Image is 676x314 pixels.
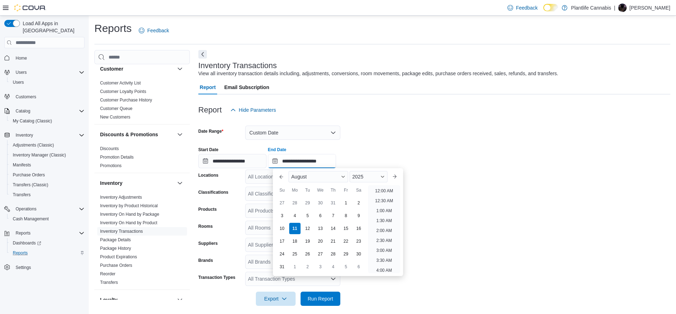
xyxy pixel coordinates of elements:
button: Inventory [176,179,184,187]
a: Transfers [10,191,33,199]
span: Feedback [516,4,538,11]
div: Fr [340,184,352,196]
span: Adjustments (Classic) [10,141,84,149]
a: Inventory On Hand by Product [100,220,157,225]
span: Purchase Orders [13,172,45,178]
p: | [614,4,615,12]
button: Customer [176,65,184,73]
span: Home [13,53,84,62]
div: day-17 [276,236,288,247]
div: day-9 [353,210,364,221]
a: Package History [100,246,131,251]
span: Hide Parameters [239,106,276,114]
label: Products [198,206,217,212]
button: Hide Parameters [227,103,279,117]
div: day-6 [353,261,364,272]
span: Dashboards [10,239,84,247]
label: Locations [198,172,219,178]
div: day-19 [302,236,313,247]
a: Product Expirations [100,254,137,259]
ul: Time [368,185,400,273]
span: Users [13,68,84,77]
div: Th [328,184,339,196]
span: Transfers [13,192,31,198]
a: Discounts [100,146,119,151]
button: Purchase Orders [7,170,87,180]
span: Reports [13,250,28,256]
button: Catalog [13,107,33,115]
span: Load All Apps in [GEOGRAPHIC_DATA] [20,20,84,34]
button: Transfers [7,190,87,200]
span: Customer Activity List [100,80,141,86]
a: Inventory Adjustments [100,195,142,200]
span: Transfers (Classic) [13,182,48,188]
label: Transaction Types [198,275,235,280]
div: day-24 [276,248,288,260]
li: 3:30 AM [373,256,395,265]
span: Reports [16,230,31,236]
span: My Catalog (Classic) [13,118,52,124]
span: Report [200,80,216,94]
div: day-23 [353,236,364,247]
a: Promotion Details [100,155,134,160]
button: Transfers (Classic) [7,180,87,190]
button: Discounts & Promotions [176,130,184,139]
span: Export [260,292,291,306]
label: End Date [268,147,286,153]
button: Loyalty [100,296,174,303]
div: day-25 [289,248,301,260]
div: Jenn Armitage [618,4,627,12]
a: Transfers (Classic) [10,181,51,189]
div: day-13 [315,223,326,234]
a: Feedback [505,1,540,15]
button: My Catalog (Classic) [7,116,87,126]
button: Inventory Manager (Classic) [7,150,87,160]
h3: Inventory [100,180,122,187]
input: Dark Mode [543,4,558,11]
span: Promotions [100,163,122,169]
button: Reports [7,248,87,258]
div: day-15 [340,223,352,234]
button: Custom Date [245,126,340,140]
a: Reports [10,249,31,257]
span: Manifests [10,161,84,169]
span: Reports [10,249,84,257]
li: 2:00 AM [373,226,395,235]
button: Users [7,77,87,87]
a: Inventory Transactions [100,229,143,234]
span: Settings [13,263,84,272]
nav: Complex example [4,50,84,291]
span: Product Expirations [100,254,137,260]
img: Cova [14,4,46,11]
span: Catalog [13,107,84,115]
button: Inventory [13,131,36,139]
a: Customer Activity List [100,81,141,86]
span: Users [16,70,27,75]
a: New Customers [100,115,130,120]
li: 3:00 AM [373,246,395,255]
a: Adjustments (Classic) [10,141,57,149]
div: day-12 [302,223,313,234]
a: Feedback [136,23,172,38]
a: Manifests [10,161,34,169]
button: Inventory [1,130,87,140]
button: Inventory [100,180,174,187]
span: Manifests [13,162,31,168]
a: Dashboards [7,238,87,248]
input: Press the down key to enter a popover containing a calendar. Press the escape key to close the po... [268,154,336,168]
span: Customer Purchase History [100,97,152,103]
button: Users [1,67,87,77]
span: Settings [16,265,31,270]
a: Customer Queue [100,106,132,111]
div: day-5 [340,261,352,272]
span: Users [13,79,24,85]
a: Customers [13,93,39,101]
button: Operations [13,205,39,213]
h3: Discounts & Promotions [100,131,158,138]
span: New Customers [100,114,130,120]
span: Inventory by Product Historical [100,203,158,209]
h1: Reports [94,21,132,35]
a: My Catalog (Classic) [10,117,55,125]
